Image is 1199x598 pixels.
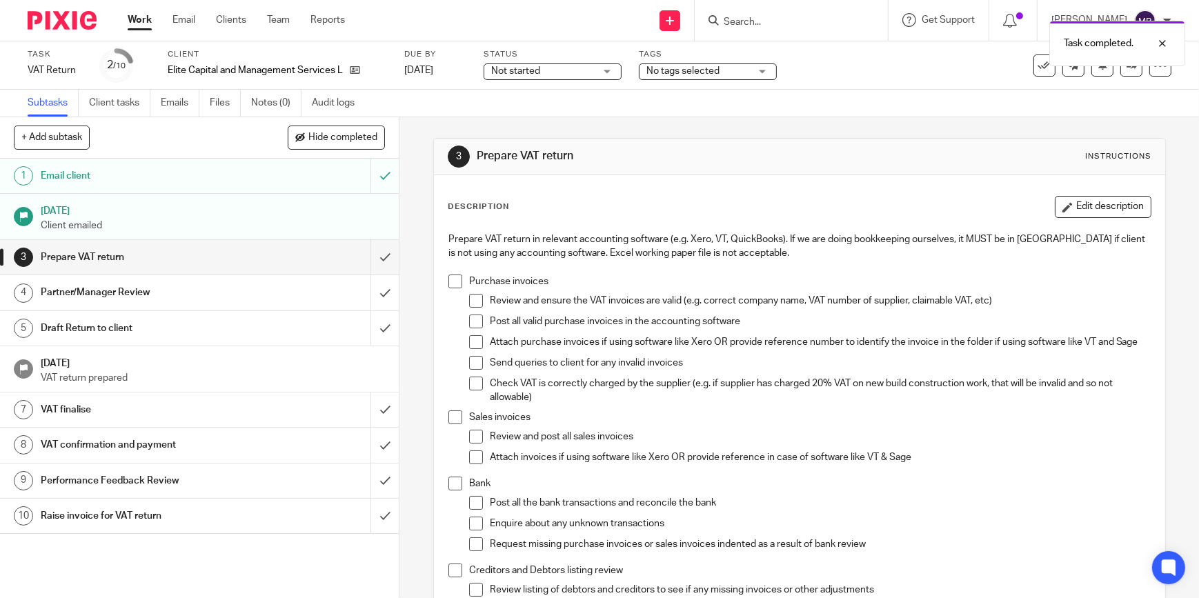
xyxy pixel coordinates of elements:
[310,13,345,27] a: Reports
[251,90,301,117] a: Notes (0)
[490,377,1151,405] p: Check VAT is correctly charged by the supplier (e.g. if supplier has charged 20% VAT on new build...
[14,319,33,338] div: 5
[210,90,241,117] a: Files
[404,49,466,60] label: Due by
[14,506,33,526] div: 10
[114,62,126,70] small: /10
[216,13,246,27] a: Clients
[1085,151,1151,162] div: Instructions
[14,126,90,149] button: + Add subtask
[41,506,252,526] h1: Raise invoice for VAT return
[490,356,1151,370] p: Send queries to client for any invalid invoices
[89,90,150,117] a: Client tasks
[469,275,1151,288] p: Purchase invoices
[490,294,1151,308] p: Review and ensure the VAT invoices are valid (e.g. correct company name, VAT number of supplier, ...
[404,66,433,75] span: [DATE]
[490,583,1151,597] p: Review listing of debtors and creditors to see if any missing invoices or other adjustments
[14,248,33,267] div: 3
[448,146,470,168] div: 3
[14,400,33,419] div: 7
[28,49,83,60] label: Task
[490,430,1151,443] p: Review and post all sales invoices
[128,13,152,27] a: Work
[469,477,1151,490] p: Bank
[646,66,720,76] span: No tags selected
[1064,37,1133,50] p: Task completed.
[41,318,252,339] h1: Draft Return to client
[288,126,385,149] button: Hide completed
[41,399,252,420] h1: VAT finalise
[448,201,509,212] p: Description
[28,90,79,117] a: Subtasks
[172,13,195,27] a: Email
[168,49,387,60] label: Client
[41,201,386,218] h1: [DATE]
[41,371,386,385] p: VAT return prepared
[448,232,1151,261] p: Prepare VAT return in relevant accounting software (e.g. Xero, VT, QuickBooks). If we are doing b...
[41,435,252,455] h1: VAT confirmation and payment
[14,471,33,490] div: 9
[1134,10,1156,32] img: svg%3E
[1055,196,1151,218] button: Edit description
[41,166,252,186] h1: Email client
[168,63,343,77] p: Elite Capital and Management Services Limited
[490,450,1151,464] p: Attach invoices if using software like Xero OR provide reference in case of software like VT & Sage
[490,517,1151,530] p: Enquire about any unknown transactions
[490,315,1151,328] p: Post all valid purchase invoices in the accounting software
[490,496,1151,510] p: Post all the bank transactions and reconcile the bank
[469,410,1151,424] p: Sales invoices
[484,49,622,60] label: Status
[267,13,290,27] a: Team
[490,335,1151,349] p: Attach purchase invoices if using software like Xero OR provide reference number to identify the ...
[41,470,252,491] h1: Performance Feedback Review
[28,63,83,77] div: VAT Return
[108,57,126,73] div: 2
[41,247,252,268] h1: Prepare VAT return
[161,90,199,117] a: Emails
[469,564,1151,577] p: Creditors and Debtors listing review
[41,282,252,303] h1: Partner/Manager Review
[312,90,365,117] a: Audit logs
[41,219,386,232] p: Client emailed
[14,435,33,455] div: 8
[14,166,33,186] div: 1
[477,149,829,163] h1: Prepare VAT return
[308,132,377,143] span: Hide completed
[490,537,1151,551] p: Request missing purchase invoices or sales invoices indented as a result of bank review
[41,353,386,370] h1: [DATE]
[14,283,33,303] div: 4
[491,66,540,76] span: Not started
[28,11,97,30] img: Pixie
